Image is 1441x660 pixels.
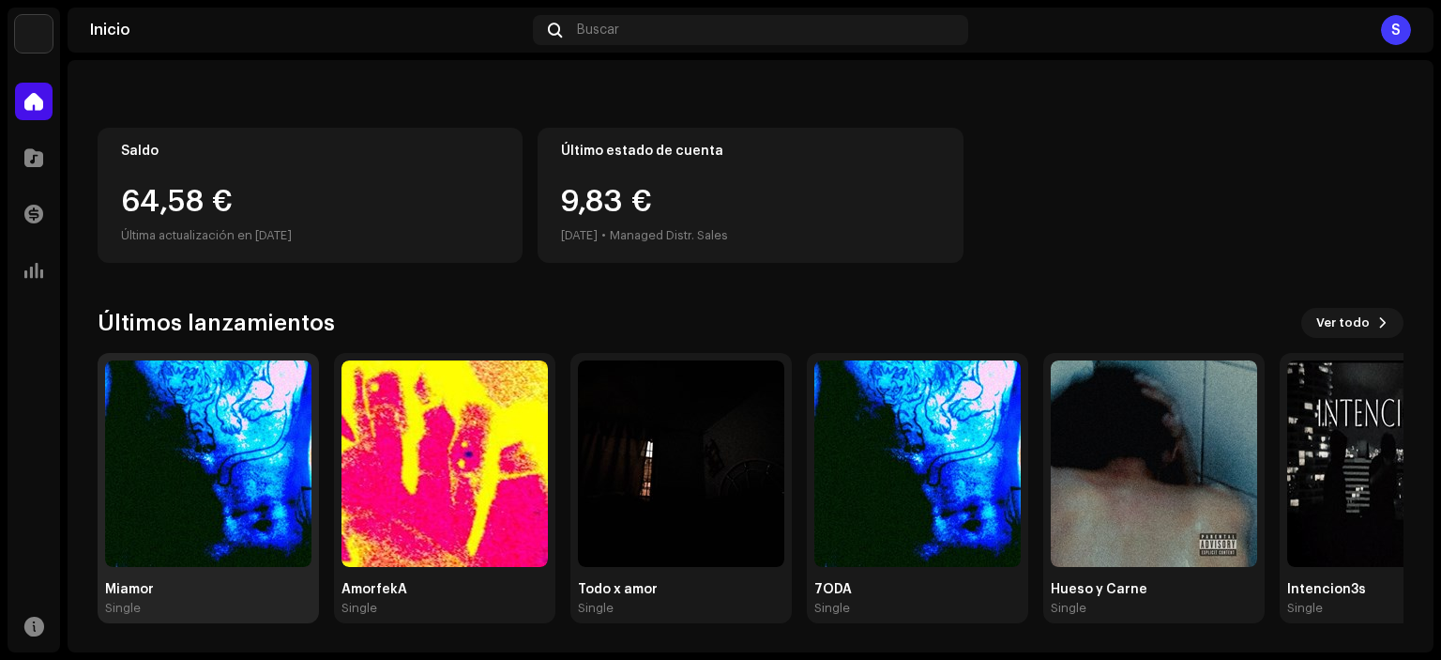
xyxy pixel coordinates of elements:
[105,601,141,616] div: Single
[1301,308,1403,338] button: Ver todo
[90,23,525,38] div: Inicio
[814,361,1021,567] img: dc456250-9bf8-477b-89f4-6c307df6796e
[121,224,499,247] div: Última actualización en [DATE]
[341,582,548,597] div: AmorfekA
[1051,601,1086,616] div: Single
[578,582,784,597] div: Todo x amor
[1381,15,1411,45] div: S
[601,224,606,247] div: •
[814,601,850,616] div: Single
[814,582,1021,597] div: 7ODA
[538,128,963,263] re-o-card-value: Último estado de cuenta
[1287,601,1323,616] div: Single
[1316,304,1370,342] span: Ver todo
[105,582,311,597] div: Miamor
[578,601,614,616] div: Single
[577,23,619,38] span: Buscar
[1051,361,1257,567] img: f4d525c9-268a-4fdc-bd96-16f4c5405779
[561,144,939,159] div: Último estado de cuenta
[105,361,311,567] img: 89869fcc-218b-4671-9942-23a20e8b1979
[341,361,548,567] img: f228a9cd-62b7-4038-b1fa-bda535770bc7
[98,308,335,338] h3: Últimos lanzamientos
[561,224,598,247] div: [DATE]
[121,144,499,159] div: Saldo
[341,601,377,616] div: Single
[578,361,784,567] img: e4db469a-ce00-4a25-9de1-ecc1696832d6
[98,128,523,263] re-o-card-value: Saldo
[1051,582,1257,597] div: Hueso y Carne
[15,15,53,53] img: 297a105e-aa6c-4183-9ff4-27133c00f2e2
[610,224,728,247] div: Managed Distr. Sales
